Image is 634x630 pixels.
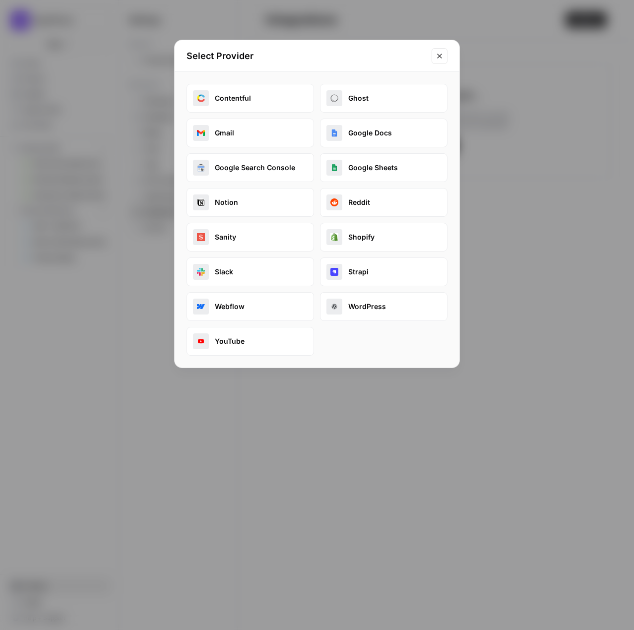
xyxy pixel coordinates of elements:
[330,303,338,311] img: wordpress
[320,292,447,321] button: wordpressWordPress
[187,257,314,286] button: slackSlack
[320,153,447,182] button: google_sheetsGoogle Sheets
[187,292,314,321] button: webflow_oauthWebflow
[187,327,314,356] button: youtubeYouTube
[197,94,205,102] img: contentful
[187,119,314,147] button: gmailGmail
[197,164,205,172] img: google_search_console
[187,188,314,217] button: notionNotion
[330,233,338,241] img: shopify
[187,49,426,63] h2: Select Provider
[197,268,205,276] img: slack
[320,257,447,286] button: strapiStrapi
[197,337,205,345] img: youtube
[187,223,314,252] button: sanitySanity
[320,119,447,147] button: google_docsGoogle Docs
[187,153,314,182] button: google_search_consoleGoogle Search Console
[197,303,205,311] img: webflow_oauth
[320,223,447,252] button: shopifyShopify
[320,188,447,217] button: redditReddit
[432,48,447,64] button: Close modal
[197,198,205,206] img: notion
[330,164,338,172] img: google_sheets
[330,268,338,276] img: strapi
[330,129,338,137] img: google_docs
[320,84,447,113] button: ghostGhost
[330,94,338,102] img: ghost
[197,129,205,137] img: gmail
[330,198,338,206] img: reddit
[187,84,314,113] button: contentfulContentful
[197,233,205,241] img: sanity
